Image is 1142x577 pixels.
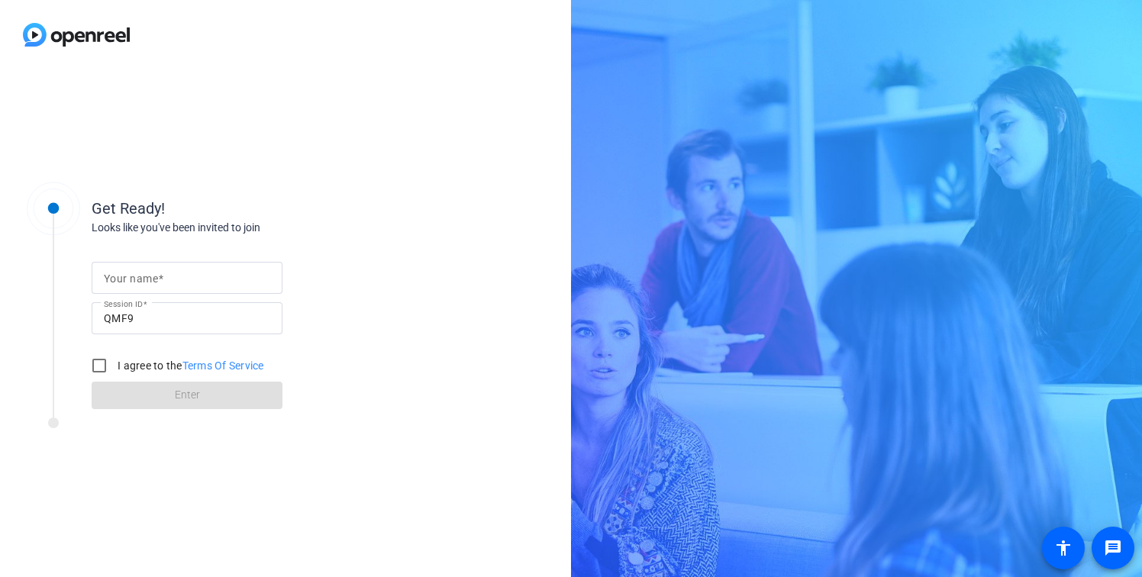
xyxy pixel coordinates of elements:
mat-label: Your name [104,272,158,285]
div: Looks like you've been invited to join [92,220,397,236]
label: I agree to the [115,358,264,373]
mat-icon: accessibility [1054,539,1073,557]
a: Terms Of Service [182,359,264,372]
mat-icon: message [1104,539,1122,557]
mat-label: Session ID [104,299,143,308]
div: Get Ready! [92,197,397,220]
